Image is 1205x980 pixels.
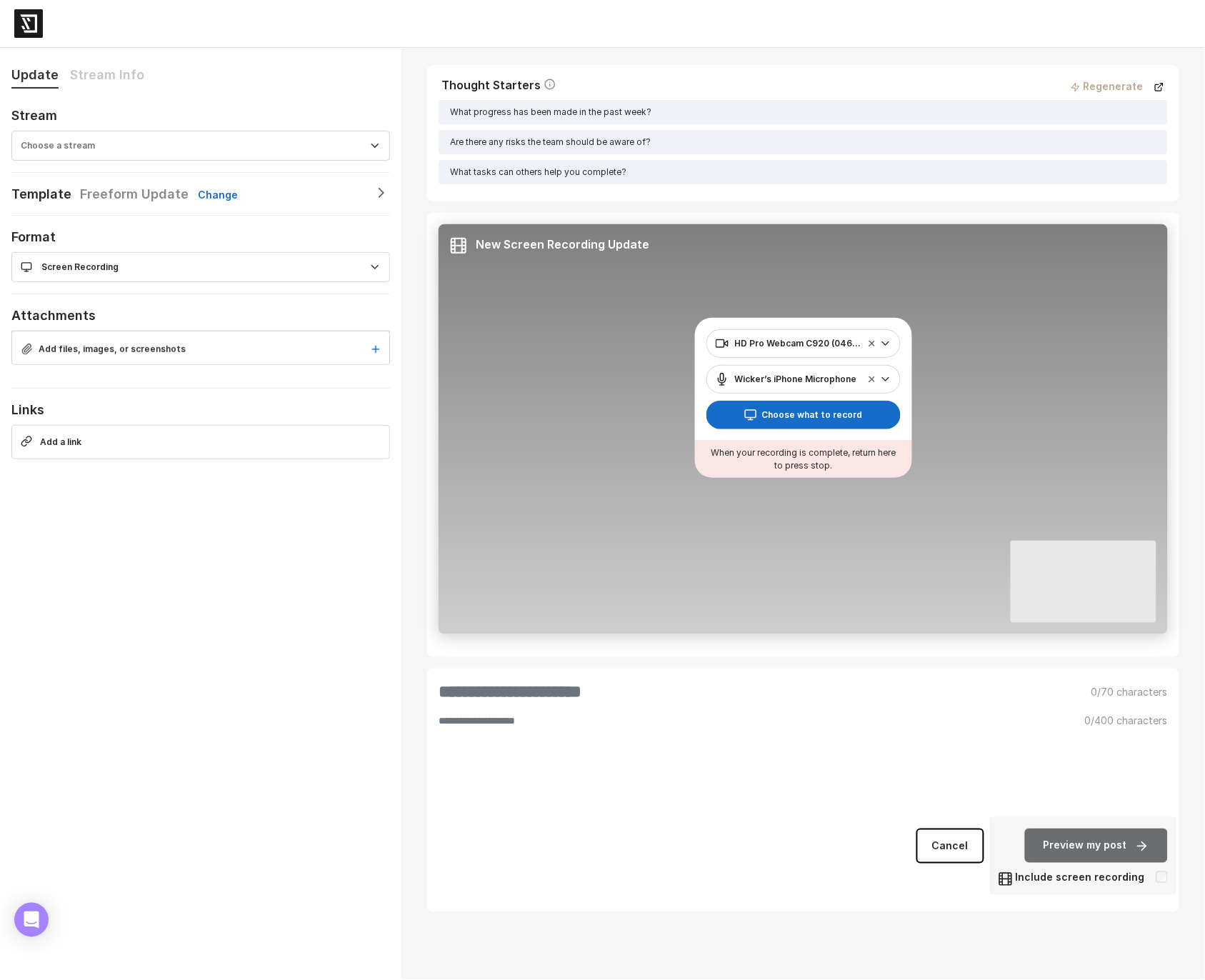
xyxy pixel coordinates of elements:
span: Screen Recording [21,257,364,274]
span: Add a link [40,436,81,447]
span: Include screen recording [999,870,1145,886]
button: Choose what to record [706,401,901,429]
span: Wicker’s iPhone Microphone [706,365,901,394]
span: 0 [1091,686,1098,698]
span: HD Pro Webcam C920 (046d:08e5) [716,334,874,353]
div: When your recording is complete, return here to press stop. [695,441,912,478]
span: Screen Recording [41,261,119,272]
div: What tasks can others help you complete? [439,160,1168,184]
span: Stream [11,108,57,123]
div: Are there any risks the team should be aware of? [439,130,1168,154]
span: Format [11,229,56,244]
span: Remove all items [869,341,875,346]
span: Regenerate [1084,80,1144,92]
div: Open Intercom Messenger [14,903,49,937]
a: Cancel [916,829,984,864]
span: Freeform Update [80,186,189,201]
img: logo-6ba331977e59facfbff2947a2e854c94a5e6b03243a11af005d3916e8cc67d17.png [14,9,43,38]
span: Thought Starters [441,78,541,92]
span: New Screen Recording Update [476,237,649,251]
button: Add a link [11,425,390,459]
span: Change [198,189,238,201]
button: Regenerate [1070,79,1144,94]
span: 0 [1085,714,1091,726]
div: /400 characters [1076,714,1176,817]
span: Add files, images, or screenshots [39,344,186,354]
span: Attachments [11,308,96,323]
span: Wicker’s iPhone Microphone [735,374,857,384]
span: Wicker’s iPhone Microphone [716,370,874,389]
span: HD Pro Webcam C920 (046d:08e5) [735,338,887,349]
button: Stream Info [70,65,144,87]
div: What progress has been made in the past week? [439,100,1168,124]
span: Choose a stream [21,140,95,151]
span: Screen Recording [11,252,390,282]
span: Links [11,402,44,417]
span: Template [11,186,71,201]
button: Update [11,65,59,89]
div: /70 characters [1083,686,1176,703]
a: Change [192,189,238,201]
span: HD Pro Webcam C920 (046d:08e5) [706,329,901,358]
span: Remove all items [869,376,875,382]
